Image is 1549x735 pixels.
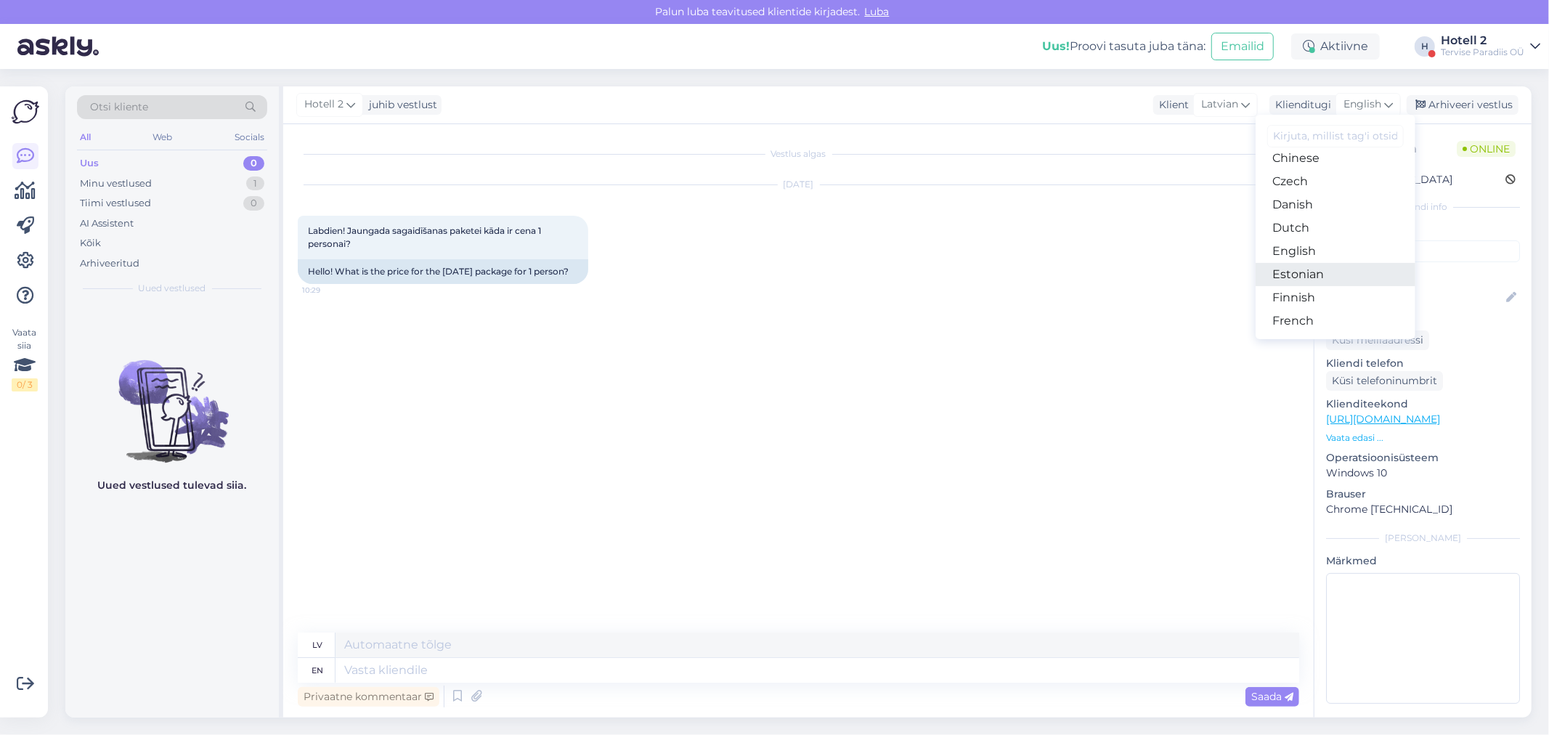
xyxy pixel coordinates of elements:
div: [PERSON_NAME] [1326,532,1520,545]
a: German [1256,333,1415,356]
span: Luba [861,5,894,18]
div: AI Assistent [80,216,134,231]
p: Windows 10 [1326,466,1520,481]
div: Proovi tasuta juba täna: [1042,38,1206,55]
p: Kliendi telefon [1326,356,1520,371]
div: Tiimi vestlused [80,196,151,211]
p: Märkmed [1326,553,1520,569]
div: H [1415,36,1435,57]
a: Chinese [1256,147,1415,170]
p: Brauser [1326,487,1520,502]
span: Uued vestlused [139,282,206,295]
a: Hotell 2Tervise Paradiis OÜ [1441,35,1540,58]
div: Küsi telefoninumbrit [1326,371,1443,391]
div: Web [150,128,176,147]
span: Latvian [1201,97,1238,113]
span: Hotell 2 [304,97,343,113]
a: French [1256,309,1415,333]
div: Küsi meiliaadressi [1326,330,1429,350]
a: [URL][DOMAIN_NAME] [1326,413,1440,426]
p: Kliendi tag'id [1326,222,1520,237]
a: Estonian [1256,263,1415,286]
div: 0 [243,156,264,171]
img: No chats [65,334,279,465]
a: Danish [1256,193,1415,216]
span: Online [1457,141,1516,157]
p: Operatsioonisüsteem [1326,450,1520,466]
div: Tervise Paradiis OÜ [1441,46,1524,58]
div: 1 [246,176,264,191]
span: Saada [1251,690,1293,703]
b: Uus! [1042,39,1070,53]
p: Uued vestlused tulevad siia. [98,478,247,493]
p: Kliendi email [1326,315,1520,330]
div: Minu vestlused [80,176,152,191]
span: English [1343,97,1381,113]
div: Socials [232,128,267,147]
div: lv [313,633,323,657]
input: Lisa nimi [1327,290,1503,306]
div: Arhiveeri vestlus [1407,95,1518,115]
a: Czech [1256,170,1415,193]
span: Otsi kliente [90,100,148,115]
p: Vaata edasi ... [1326,431,1520,444]
div: All [77,128,94,147]
div: en [312,658,324,683]
p: Chrome [TECHNICAL_ID] [1326,502,1520,517]
a: English [1256,240,1415,263]
div: juhib vestlust [363,97,437,113]
div: Aktiivne [1291,33,1380,60]
input: Lisa tag [1326,240,1520,262]
div: Privaatne kommentaar [298,687,439,707]
div: Hello! What is the price for the [DATE] package for 1 person? [298,259,588,284]
div: Vaata siia [12,326,38,391]
div: Kõik [80,236,101,251]
a: Dutch [1256,216,1415,240]
div: Uus [80,156,99,171]
div: Klienditugi [1269,97,1331,113]
div: 0 / 3 [12,378,38,391]
div: Klient [1153,97,1189,113]
input: Kirjuta, millist tag'i otsid [1267,125,1404,147]
div: 0 [243,196,264,211]
img: Askly Logo [12,98,39,126]
div: Kliendi info [1326,200,1520,214]
div: Hotell 2 [1441,35,1524,46]
div: [DATE] [298,178,1299,191]
p: Kliendi nimi [1326,268,1520,283]
a: Finnish [1256,286,1415,309]
div: Vestlus algas [298,147,1299,161]
button: Emailid [1211,33,1274,60]
div: Arhiveeritud [80,256,139,271]
span: 10:29 [302,285,357,296]
p: Klienditeekond [1326,397,1520,412]
span: Labdien! Jaungada sagaidīšanas paketei kāda ir cena 1 personai? [308,225,543,249]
